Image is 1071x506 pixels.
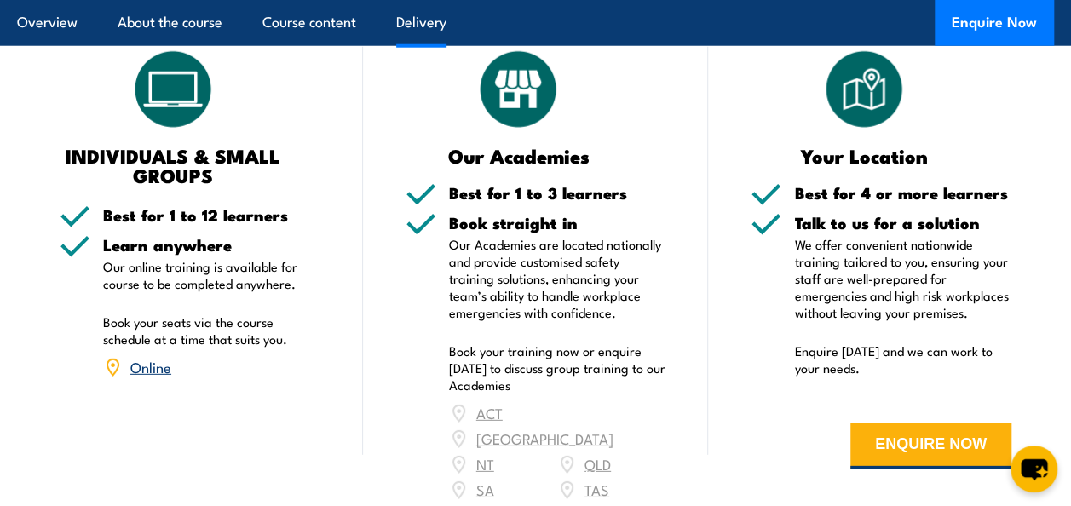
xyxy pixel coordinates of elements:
[103,237,320,253] h5: Learn anywhere
[103,313,320,348] p: Book your seats via the course schedule at a time that suits you.
[449,215,666,231] h5: Book straight in
[449,185,666,201] h5: Best for 1 to 3 learners
[449,236,666,321] p: Our Academies are located nationally and provide customised safety training solutions, enhancing ...
[406,146,632,165] h3: Our Academies
[103,258,320,292] p: Our online training is available for course to be completed anywhere.
[449,342,666,394] p: Book your training now or enquire [DATE] to discuss group training to our Academies
[794,185,1011,201] h5: Best for 4 or more learners
[794,236,1011,321] p: We offer convenient nationwide training tailored to you, ensuring your staff are well-prepared fo...
[103,207,320,223] h5: Best for 1 to 12 learners
[751,146,977,165] h3: Your Location
[130,356,171,377] a: Online
[60,146,286,185] h3: INDIVIDUALS & SMALL GROUPS
[1011,446,1057,492] button: chat-button
[794,342,1011,377] p: Enquire [DATE] and we can work to your needs.
[850,423,1011,469] button: ENQUIRE NOW
[794,215,1011,231] h5: Talk to us for a solution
